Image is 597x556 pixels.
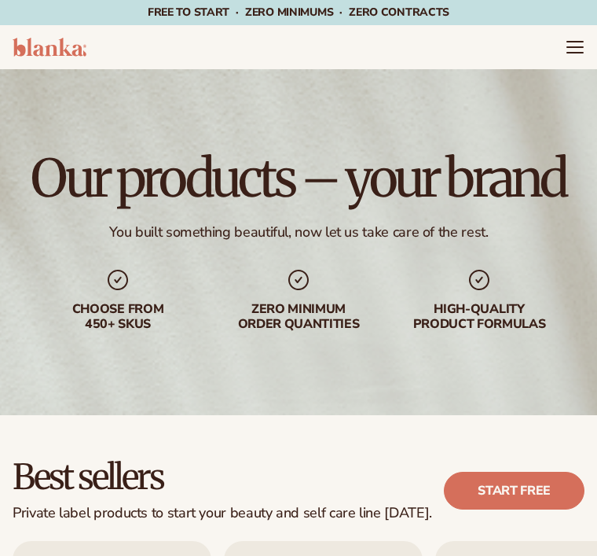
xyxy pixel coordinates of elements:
[13,505,432,522] div: Private label products to start your beauty and self care line [DATE].
[148,5,449,20] span: Free to start · ZERO minimums · ZERO contracts
[39,302,196,332] div: Choose from 450+ Skus
[401,302,558,332] div: High-quality product formulas
[109,223,489,241] div: You built something beautiful, now let us take care of the rest.
[13,38,86,57] img: logo
[444,472,584,510] a: Start free
[13,459,432,495] h2: Best sellers
[220,302,377,332] div: Zero minimum order quantities
[566,38,584,57] summary: Menu
[31,153,566,204] h1: Our products – your brand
